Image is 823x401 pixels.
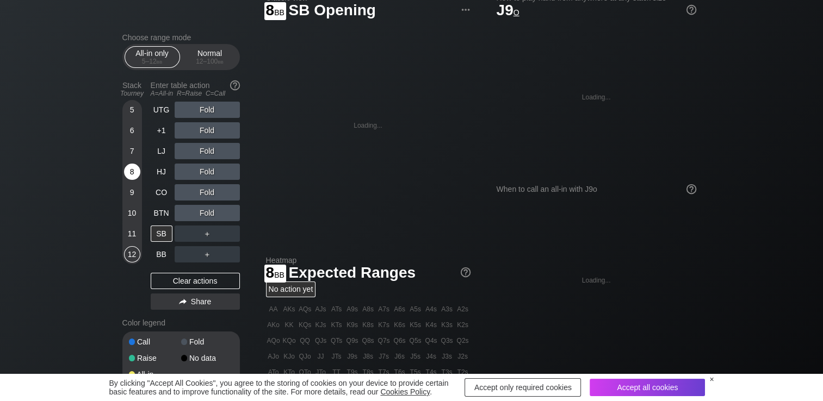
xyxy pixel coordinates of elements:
div: Q9s [345,333,360,348]
div: Stack [118,77,146,102]
span: bb [274,268,284,280]
div: JJ [313,349,329,364]
div: All-in only [127,47,177,67]
div: Clear actions [151,273,240,289]
span: J9 [497,2,519,18]
div: Share [151,293,240,310]
div: BB [151,246,172,262]
div: ATo [266,365,281,380]
div: Fold [175,184,240,200]
div: K4s [424,317,439,333]
div: KQs [298,317,313,333]
div: No data [181,354,233,362]
h1: Expected Ranges [266,264,471,281]
div: QJo [298,349,313,364]
div: Q3s [440,333,455,348]
div: Q2s [455,333,471,348]
div: Fold [175,205,240,221]
img: help.32db89a4.svg [460,266,472,278]
div: Fold [175,102,240,118]
span: bb [218,58,224,65]
div: Q8s [361,333,376,348]
div: KK [282,317,297,333]
div: Raise [129,354,181,362]
div: 6 [124,122,140,139]
div: A6s [392,302,407,317]
div: 9 [124,184,140,200]
div: 7 [124,143,140,159]
div: A2s [455,302,471,317]
div: No action yet [266,281,316,297]
div: T6s [392,365,407,380]
div: +1 [151,122,172,139]
div: JTo [313,365,329,380]
div: A=All-in R=Raise C=Call [151,90,240,97]
span: 8 [264,265,286,283]
div: 5 – 12 [129,58,175,65]
div: Normal [185,47,235,67]
h2: Heatmap [266,256,471,265]
div: K3s [440,317,455,333]
div: By clicking "Accept All Cookies", you agree to the storing of cookies on your device to provide c... [109,379,456,396]
div: Color legend [122,314,240,331]
div: UTG [151,102,172,118]
div: KTo [282,365,297,380]
div: Fold [175,164,240,180]
div: QQ [298,333,313,348]
div: Tourney [118,90,146,97]
div: SB [151,225,172,242]
div: K5s [408,317,423,333]
div: HJ [151,164,172,180]
img: help.32db89a4.svg [229,79,241,91]
div: J4s [424,349,439,364]
div: J5s [408,349,423,364]
span: SB Opening [287,2,378,20]
div: K2s [455,317,471,333]
a: Cookies Policy [380,387,430,396]
span: bb [274,5,284,17]
div: Loading... [582,93,611,101]
div: Loading... [354,122,382,129]
div: KJo [282,349,297,364]
div: All-in [129,371,181,378]
div: KTs [329,317,344,333]
div: Fold [181,338,233,346]
div: CO [151,184,172,200]
div: K8s [361,317,376,333]
div: AQo [266,333,281,348]
div: JTs [329,349,344,364]
div: 11 [124,225,140,242]
img: ellipsis.fd386fe8.svg [460,4,472,16]
div: A5s [408,302,423,317]
div: Q4s [424,333,439,348]
div: Q6s [392,333,407,348]
div: ATs [329,302,344,317]
div: When to call an all-in with J9o [497,185,696,193]
div: Fold [175,143,240,159]
div: A9s [345,302,360,317]
div: BTN [151,205,172,221]
div: ＋ [175,246,240,262]
div: J7s [376,349,392,364]
div: Q7s [376,333,392,348]
div: Accept all cookies [590,379,705,396]
h2: Choose range mode [122,33,240,42]
img: help.32db89a4.svg [685,183,697,195]
div: J2s [455,349,471,364]
div: A4s [424,302,439,317]
div: J3s [440,349,455,364]
span: o [513,5,519,17]
span: bb [157,58,163,65]
div: AKs [282,302,297,317]
div: T7s [376,365,392,380]
div: Call [129,338,181,346]
div: ＋ [175,225,240,242]
div: KQo [282,333,297,348]
div: 8 [124,164,140,180]
div: A3s [440,302,455,317]
div: Enter table action [151,77,240,102]
div: Fold [175,122,240,139]
div: T5s [408,365,423,380]
div: Q5s [408,333,423,348]
div: 10 [124,205,140,221]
